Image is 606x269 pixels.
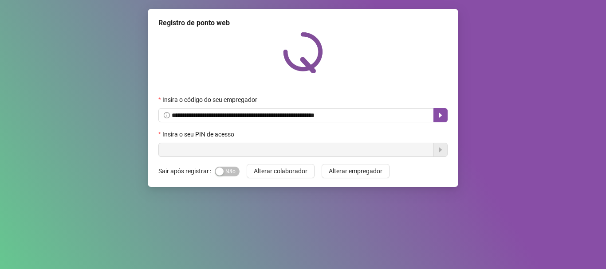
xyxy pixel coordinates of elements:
label: Insira o seu PIN de acesso [158,129,240,139]
button: Alterar empregador [322,164,390,178]
span: Alterar colaborador [254,166,307,176]
label: Sair após registrar [158,164,215,178]
div: Registro de ponto web [158,18,448,28]
span: caret-right [437,112,444,119]
span: info-circle [164,112,170,118]
img: QRPoint [283,32,323,73]
button: Alterar colaborador [247,164,315,178]
label: Insira o código do seu empregador [158,95,263,105]
span: Alterar empregador [329,166,382,176]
